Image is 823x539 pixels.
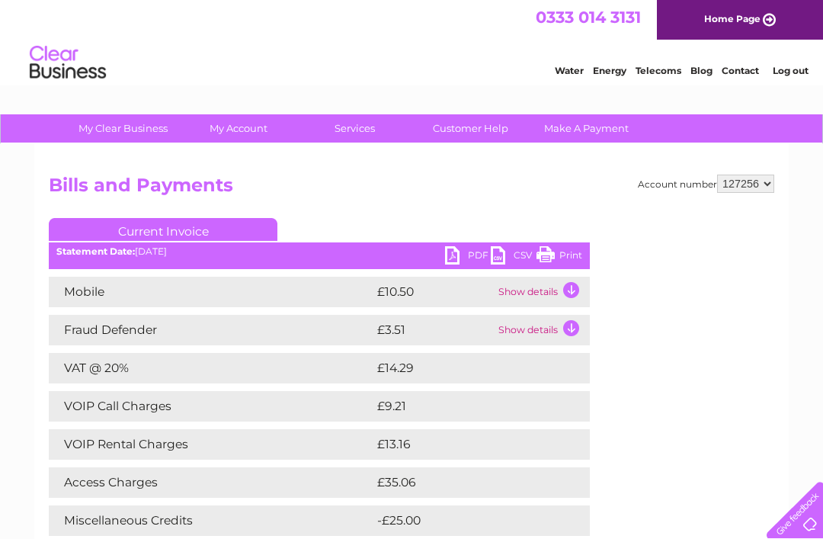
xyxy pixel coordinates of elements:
td: £10.50 [373,277,495,307]
td: Fraud Defender [49,315,373,345]
a: Current Invoice [49,218,277,241]
td: VOIP Rental Charges [49,429,373,460]
td: VAT @ 20% [49,353,373,383]
td: £3.51 [373,315,495,345]
a: Telecoms [636,65,681,76]
div: Account number [638,175,774,193]
td: Show details [495,277,590,307]
td: Mobile [49,277,373,307]
td: £14.29 [373,353,558,383]
td: £35.06 [373,467,559,498]
div: [DATE] [49,246,590,257]
div: Clear Business is a trading name of Verastar Limited (registered in [GEOGRAPHIC_DATA] No. 3667643... [53,8,773,74]
a: 0333 014 3131 [536,8,641,27]
h2: Bills and Payments [49,175,774,204]
a: Contact [722,65,759,76]
td: £9.21 [373,391,552,422]
img: logo.png [29,40,107,86]
td: Show details [495,315,590,345]
td: VOIP Call Charges [49,391,373,422]
td: Miscellaneous Credits [49,505,373,536]
a: CSV [491,246,536,268]
a: Water [555,65,584,76]
td: £13.16 [373,429,556,460]
td: -£25.00 [373,505,562,536]
a: Customer Help [408,114,533,143]
a: PDF [445,246,491,268]
a: Make A Payment [524,114,649,143]
a: My Clear Business [60,114,186,143]
a: Print [536,246,582,268]
a: My Account [176,114,302,143]
td: Access Charges [49,467,373,498]
a: Energy [593,65,626,76]
a: Blog [690,65,713,76]
b: Statement Date: [56,245,135,257]
a: Services [292,114,418,143]
a: Log out [773,65,809,76]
